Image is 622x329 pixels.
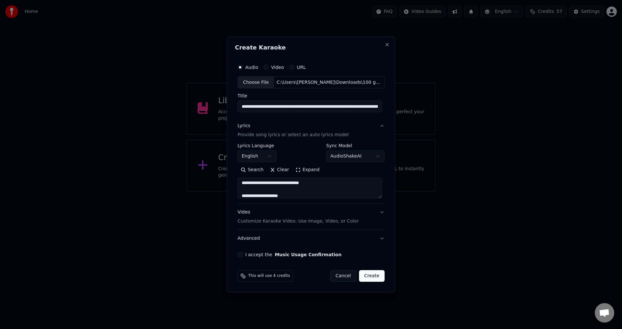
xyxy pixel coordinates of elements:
[237,230,385,247] button: Advanced
[237,123,250,129] div: Lyrics
[237,94,385,98] label: Title
[237,209,359,225] div: Video
[330,270,356,282] button: Cancel
[267,165,292,175] button: Clear
[271,65,284,70] label: Video
[237,218,359,225] p: Customize Karaoke Video: Use Image, Video, or Color
[238,77,274,88] div: Choose File
[292,165,323,175] button: Expand
[237,144,276,148] label: Lyrics Language
[326,144,385,148] label: Sync Model
[245,252,341,257] label: I accept the
[237,204,385,230] button: VideoCustomize Karaoke Video: Use Image, Video, or Color
[274,79,384,86] div: C:\Users\[PERSON_NAME]\Downloads\100 gecs - hand crushed by a mallet (Remix) [feat. Fall Out Boy,...
[297,65,306,70] label: URL
[237,165,267,175] button: Search
[237,144,385,204] div: LyricsProvide song lyrics or select an auto lyrics model
[237,132,349,138] p: Provide song lyrics or select an auto lyrics model
[248,273,290,279] span: This will use 4 credits
[359,270,385,282] button: Create
[235,45,387,50] h2: Create Karaoke
[237,118,385,144] button: LyricsProvide song lyrics or select an auto lyrics model
[245,65,258,70] label: Audio
[275,252,341,257] button: I accept the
